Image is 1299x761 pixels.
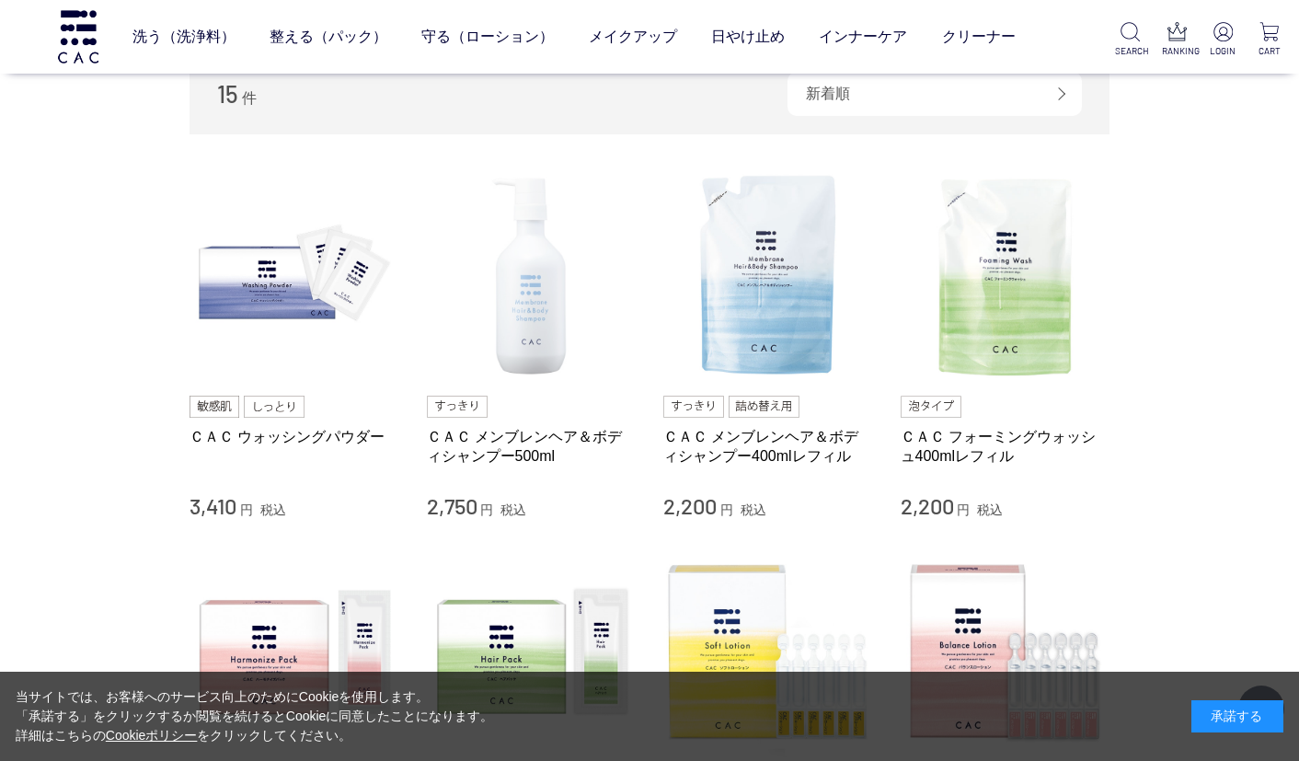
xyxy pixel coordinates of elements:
[663,492,717,519] span: 2,200
[711,11,785,63] a: 日やけ止め
[480,502,493,517] span: 円
[1162,44,1191,58] p: RANKING
[132,11,236,63] a: 洗う（洗浄料）
[1208,44,1237,58] p: LOGIN
[901,171,1110,381] img: ＣＡＣ フォーミングウォッシュ400mlレフィル
[720,502,733,517] span: 円
[957,502,970,517] span: 円
[729,396,799,418] img: 詰め替え用
[190,548,399,757] img: ＣＡＣ ハーモナイズパック
[901,548,1110,757] img: ＣＡＣ バランスローション
[270,11,387,63] a: 整える（パック）
[190,396,239,418] img: 敏感肌
[1115,44,1144,58] p: SEARCH
[1191,700,1283,732] div: 承諾する
[977,502,1003,517] span: 税込
[190,492,236,519] span: 3,410
[427,396,488,418] img: すっきり
[663,396,724,418] img: すっきり
[244,396,305,418] img: しっとり
[901,492,954,519] span: 2,200
[1162,22,1191,58] a: RANKING
[1255,22,1284,58] a: CART
[106,728,198,743] a: Cookieポリシー
[901,427,1110,467] a: ＣＡＣ フォーミングウォッシュ400mlレフィル
[16,687,494,745] div: 当サイトでは、お客様へのサービス向上のためにCookieを使用します。 「承諾する」をクリックするか閲覧を続けるとCookieに同意したことになります。 詳細はこちらの をクリックしてください。
[741,502,766,517] span: 税込
[500,502,526,517] span: 税込
[427,171,637,381] img: ＣＡＣ メンブレンヘア＆ボディシャンプー500ml
[1115,22,1144,58] a: SEARCH
[589,11,677,63] a: メイクアップ
[663,427,873,467] a: ＣＡＣ メンブレンヘア＆ボディシャンプー400mlレフィル
[942,11,1016,63] a: クリーナー
[1208,22,1237,58] a: LOGIN
[190,427,399,446] a: ＣＡＣ ウォッシングパウダー
[421,11,554,63] a: 守る（ローション）
[901,396,961,418] img: 泡タイプ
[427,548,637,757] img: ＣＡＣ ヘアパック
[260,502,286,517] span: 税込
[240,502,253,517] span: 円
[190,171,399,381] img: ＣＡＣ ウォッシングパウダー
[427,427,637,467] a: ＣＡＣ メンブレンヘア＆ボディシャンプー500ml
[663,548,873,757] img: ＣＡＣ ソフトローション
[663,171,873,381] img: ＣＡＣ メンブレンヘア＆ボディシャンプー400mlレフィル
[819,11,907,63] a: インナーケア
[427,492,477,519] span: 2,750
[55,10,101,63] img: logo
[1255,44,1284,58] p: CART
